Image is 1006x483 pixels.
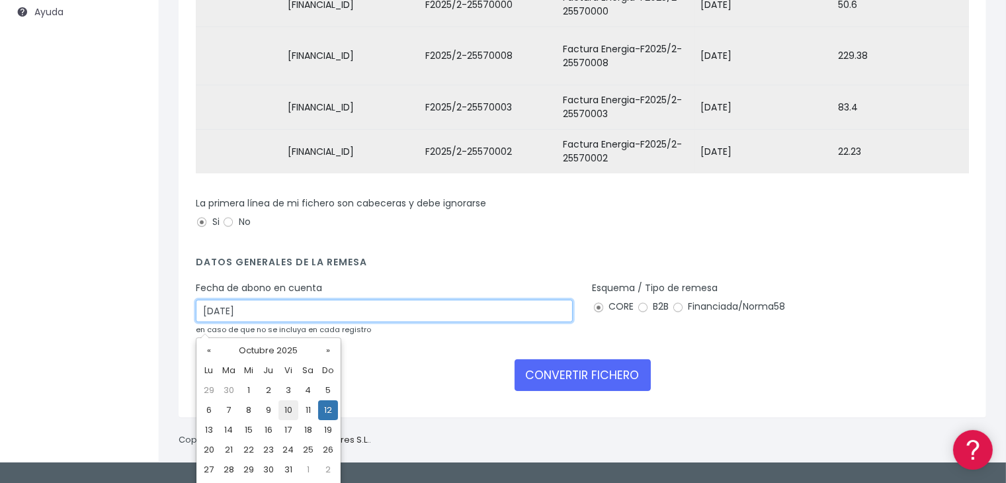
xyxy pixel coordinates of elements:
td: Factura Energia-F2025/2-25570002 [558,130,695,174]
label: B2B [637,300,669,314]
th: Octubre 2025 [219,341,318,361]
th: » [318,341,338,361]
h4: Datos generales de la remesa [196,257,969,275]
span: Ayuda [34,5,63,19]
td: [DATE] [145,27,282,85]
td: 22 [239,440,259,460]
td: 8 [239,400,259,420]
th: « [199,341,219,361]
td: Factura Energia-F2025/2-25570003 [558,85,695,130]
td: 12 [318,400,338,420]
td: 7 [219,400,239,420]
td: 14 [219,420,239,440]
td: 9 [259,400,278,420]
td: F2025/2-25570003 [420,85,558,130]
th: Sa [298,361,318,380]
td: 27 [199,460,219,480]
td: 30 [219,380,239,400]
td: 1 [298,460,318,480]
label: CORE [593,300,634,314]
td: 11 [298,400,318,420]
label: Fecha de abono en cuenta [196,281,322,295]
label: Esquema / Tipo de remesa [593,281,718,295]
label: Financiada/Norma58 [672,300,786,314]
td: 22.23 [833,130,970,174]
th: Mi [239,361,259,380]
td: [FINANCIAL_ID] [282,85,420,130]
td: F2025/2-25570002 [420,130,558,174]
td: 3 [278,380,298,400]
td: 19 [318,420,338,440]
td: 2 [259,380,278,400]
td: 24 [278,440,298,460]
td: 16 [259,420,278,440]
td: 21 [219,440,239,460]
td: 30 [259,460,278,480]
td: [DATE] [695,27,833,85]
td: 31 [278,460,298,480]
td: 29 [239,460,259,480]
td: 26 [318,440,338,460]
label: Si [196,215,220,229]
td: 23 [259,440,278,460]
td: 25 [298,440,318,460]
td: [DATE] [695,85,833,130]
th: Vi [278,361,298,380]
td: 18 [298,420,318,440]
td: 20 [199,440,219,460]
th: Ju [259,361,278,380]
td: 15 [239,420,259,440]
td: [DATE] [695,130,833,174]
td: [DATE] [145,130,282,174]
th: Ma [219,361,239,380]
td: F2025/2-25570008 [420,27,558,85]
label: No [222,215,251,229]
td: 4 [298,380,318,400]
td: 13 [199,420,219,440]
td: 28 [219,460,239,480]
td: 5 [318,380,338,400]
td: 17 [278,420,298,440]
label: La primera línea de mi fichero son cabeceras y debe ignorarse [196,197,486,210]
td: 229.38 [833,27,970,85]
td: [FINANCIAL_ID] [282,27,420,85]
td: [FINANCIAL_ID] [282,130,420,174]
td: [DATE] [145,85,282,130]
small: en caso de que no se incluya en cada registro [196,324,371,335]
th: Lu [199,361,219,380]
td: 83.4 [833,85,970,130]
td: 6 [199,400,219,420]
td: 29 [199,380,219,400]
th: Do [318,361,338,380]
td: 10 [278,400,298,420]
td: 2 [318,460,338,480]
td: Factura Energia-F2025/2-25570008 [558,27,695,85]
button: CONVERTIR FICHERO [515,359,651,391]
p: Copyright © 2025 . [179,433,371,447]
td: 1 [239,380,259,400]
